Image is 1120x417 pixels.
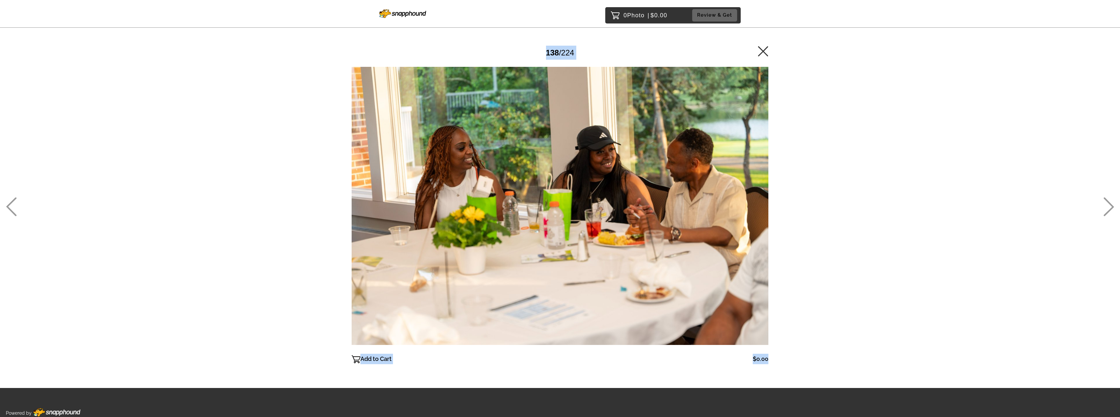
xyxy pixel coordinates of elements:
[627,10,645,21] span: Photo
[692,9,737,21] button: Review & Get
[753,354,768,364] p: $0.00
[360,354,392,364] p: Add to Cart
[546,46,574,60] div: /
[692,9,739,21] a: Review & Get
[546,48,559,57] span: 138
[648,12,650,19] span: |
[33,408,80,417] img: Footer
[561,48,574,57] span: 224
[379,9,426,18] img: Snapphound Logo
[623,10,667,21] p: 0 $0.00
